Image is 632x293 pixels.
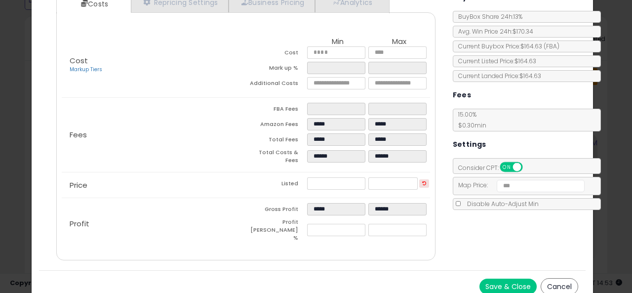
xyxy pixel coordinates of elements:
p: Cost [62,57,246,74]
td: Amazon Fees [246,118,307,133]
td: Additional Costs [246,77,307,92]
a: Markup Tiers [70,66,102,73]
td: FBA Fees [246,103,307,118]
span: $164.63 [520,42,559,50]
td: Total Fees [246,133,307,149]
h5: Settings [453,138,486,151]
th: Max [368,38,430,46]
p: Fees [62,131,246,139]
span: BuyBox Share 24h: 13% [453,12,522,21]
span: ON [501,163,513,171]
td: Mark up % [246,62,307,77]
h5: Fees [453,89,472,101]
span: $0.30 min [453,121,486,129]
td: Cost [246,46,307,62]
span: Current Buybox Price: [453,42,559,50]
th: Min [307,38,368,46]
span: ( FBA ) [544,42,559,50]
span: Current Listed Price: $164.63 [453,57,536,65]
span: Avg. Win Price 24h: $170.34 [453,27,533,36]
td: Total Costs & Fees [246,149,307,167]
p: Profit [62,220,246,228]
td: Profit [PERSON_NAME] % [246,218,307,245]
td: Listed [246,177,307,193]
span: Disable Auto-Adjust Min [462,200,539,208]
p: Price [62,181,246,189]
span: 15.00 % [453,110,486,129]
td: Gross Profit [246,203,307,218]
span: Current Landed Price: $164.63 [453,72,541,80]
span: Consider CPT: [453,164,536,172]
span: Map Price: [453,181,585,189]
span: OFF [521,163,537,171]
